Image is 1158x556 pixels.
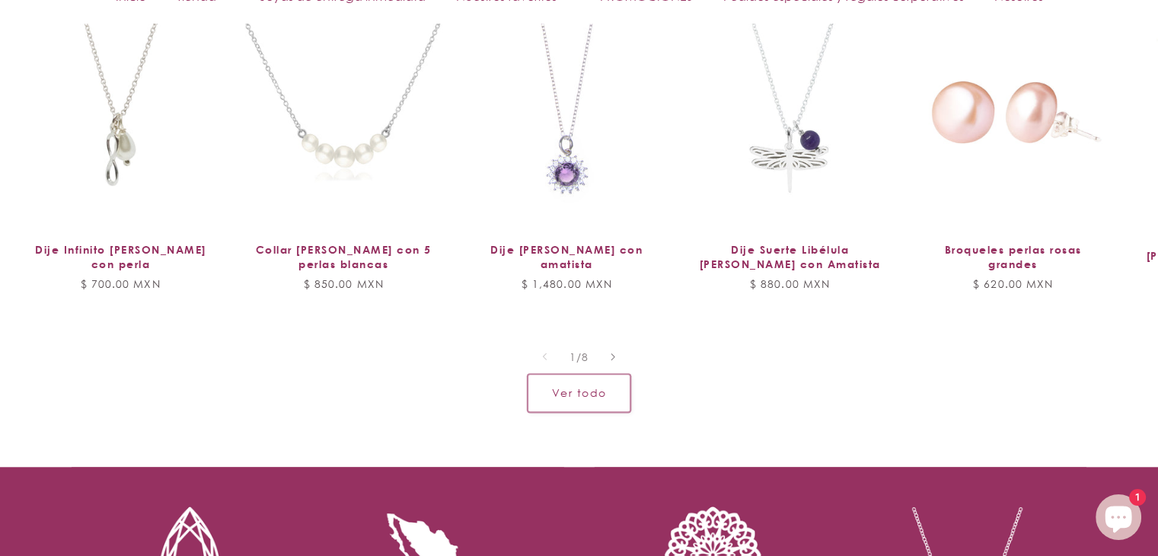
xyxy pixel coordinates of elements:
[582,348,589,366] span: 8
[597,340,630,373] button: Diapositiva a la derecha
[28,243,213,270] a: Dije Infinito [PERSON_NAME] con perla
[569,348,576,366] span: 1
[920,243,1105,270] a: Broqueles perlas rosas grandes
[697,243,882,270] a: Dije Suerte Libélula [PERSON_NAME] con Amatista
[251,243,436,270] a: Collar [PERSON_NAME] con 5 perlas blancas
[528,374,630,411] a: Ver todos los productos de la colección Entrega inmediata
[1091,494,1146,544] inbox-online-store-chat: Chat de la tienda online Shopify
[576,348,582,366] span: /
[528,340,561,373] button: Diapositiva a la izquierda
[474,243,659,270] a: Dije [PERSON_NAME] con amatista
